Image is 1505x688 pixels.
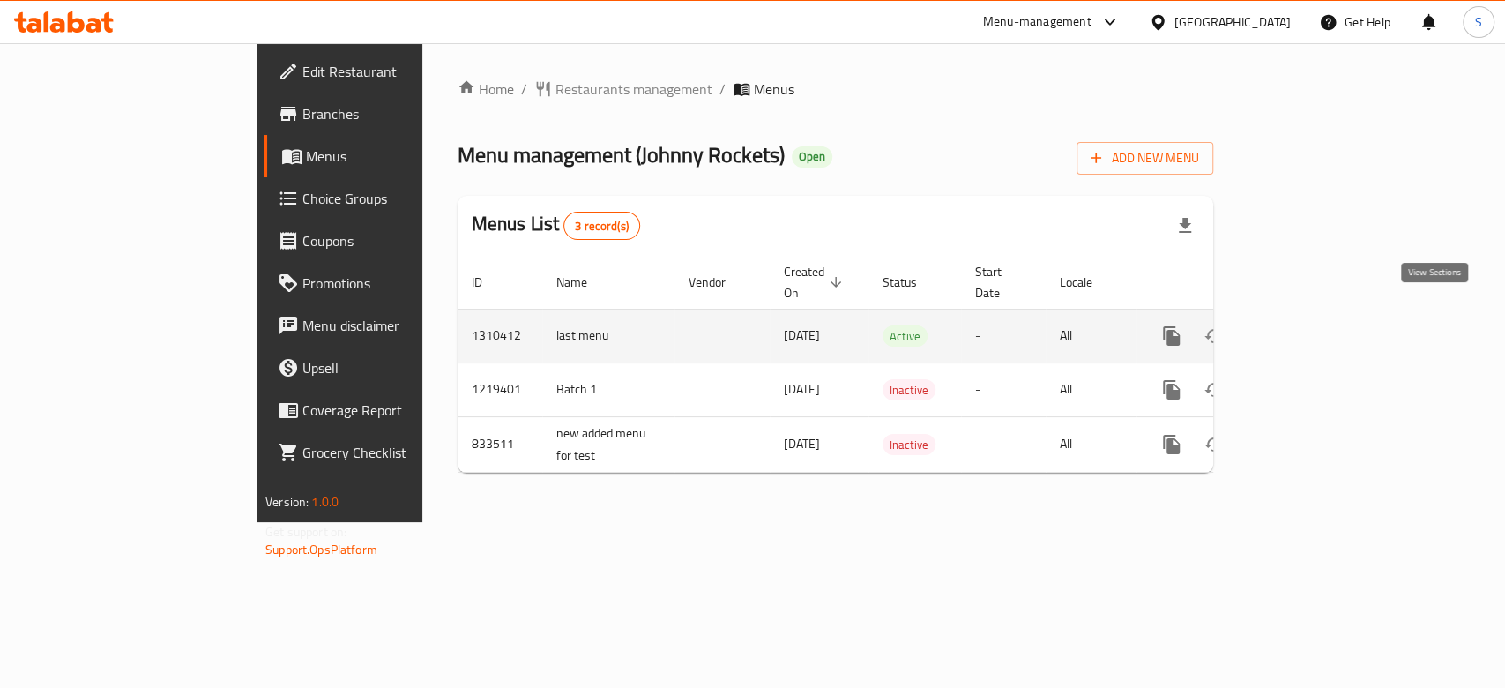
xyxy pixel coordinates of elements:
a: Promotions [264,262,508,304]
button: Add New Menu [1077,142,1213,175]
div: [GEOGRAPHIC_DATA] [1174,12,1291,32]
span: Add New Menu [1091,147,1199,169]
a: Menus [264,135,508,177]
a: Support.OpsPlatform [265,538,377,561]
span: [DATE] [784,432,820,455]
a: Coupons [264,220,508,262]
td: - [961,363,1046,416]
span: Coverage Report [302,400,494,421]
td: - [961,309,1046,363]
span: Get support on: [265,520,346,543]
span: 3 record(s) [564,218,639,235]
div: Total records count [563,212,640,240]
th: Actions [1136,256,1334,310]
span: Inactive [883,435,935,455]
button: more [1151,369,1193,411]
h2: Menus List [472,211,640,240]
a: Branches [264,93,508,135]
span: Menus [754,79,794,100]
span: Status [883,272,940,293]
button: Change Status [1193,315,1235,357]
td: All [1046,416,1136,472]
a: Grocery Checklist [264,431,508,474]
a: Edit Restaurant [264,50,508,93]
a: Menu disclaimer [264,304,508,347]
nav: breadcrumb [458,79,1213,100]
span: Locale [1060,272,1115,293]
span: Active [883,326,928,347]
span: Grocery Checklist [302,442,494,463]
span: Promotions [302,273,494,294]
span: Branches [302,103,494,124]
span: [DATE] [784,324,820,347]
span: Restaurants management [555,79,712,100]
span: Coupons [302,230,494,251]
span: Menu management ( Johnny Rockets ) [458,135,785,175]
a: Upsell [264,347,508,389]
div: Active [883,325,928,347]
span: Created On [784,261,847,303]
span: Version: [265,490,309,513]
td: All [1046,309,1136,363]
span: Choice Groups [302,188,494,209]
td: - [961,416,1046,472]
div: Menu-management [983,11,1091,33]
span: 1.0.0 [311,490,339,513]
td: All [1046,363,1136,416]
div: Inactive [883,379,935,400]
span: S [1475,12,1482,32]
span: [DATE] [784,378,820,400]
div: Inactive [883,434,935,455]
span: Start Date [975,261,1024,303]
button: Change Status [1193,423,1235,466]
span: Name [556,272,610,293]
table: enhanced table [458,256,1334,473]
a: Restaurants management [534,79,712,100]
span: Menu disclaimer [302,315,494,336]
td: Batch 1 [542,363,674,416]
span: Upsell [302,357,494,378]
li: / [719,79,726,100]
button: more [1151,423,1193,466]
span: Edit Restaurant [302,61,494,82]
td: new added menu for test [542,416,674,472]
div: Export file [1164,205,1206,247]
div: Open [792,146,832,168]
td: last menu [542,309,674,363]
span: Menus [306,146,494,167]
span: Inactive [883,380,935,400]
span: ID [472,272,505,293]
button: Change Status [1193,369,1235,411]
span: Vendor [689,272,749,293]
span: Open [792,149,832,164]
li: / [521,79,527,100]
a: Choice Groups [264,177,508,220]
button: more [1151,315,1193,357]
a: Coverage Report [264,389,508,431]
